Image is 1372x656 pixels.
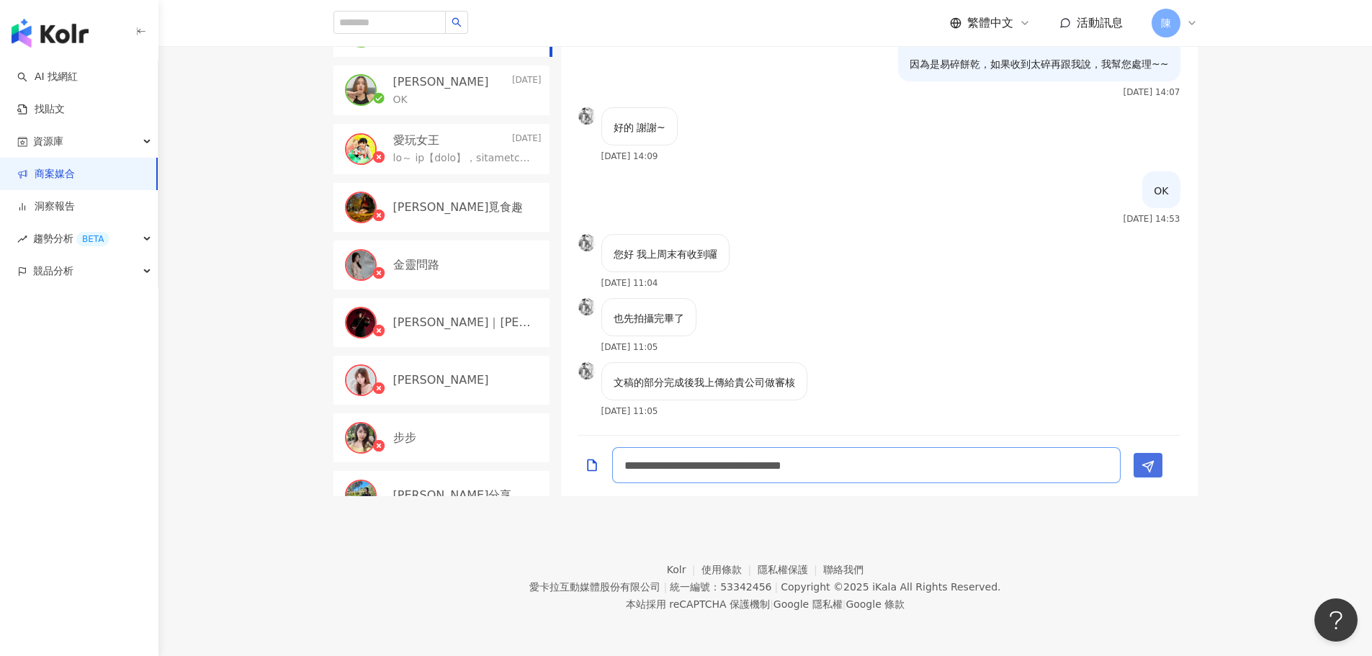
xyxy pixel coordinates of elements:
[1077,16,1123,30] span: 活動訊息
[1314,598,1358,642] iframe: Help Scout Beacon - Open
[1124,87,1180,97] p: [DATE] 14:07
[601,406,658,416] p: [DATE] 11:05
[578,107,596,125] img: KOL Avatar
[910,24,1168,72] p: 收到，這幾天我會將商品寄出。 因為是易碎餅乾，如果收到太碎再跟我說，我幫您處理~~
[774,598,843,610] a: Google 隱私權
[512,132,542,148] p: [DATE]
[614,120,665,135] p: 好的 謝謝~
[578,362,596,379] img: KOL Avatar
[33,125,63,158] span: 資源庫
[601,151,658,161] p: [DATE] 14:09
[578,298,596,315] img: KOL Avatar
[393,132,439,148] p: 愛玩女王
[17,102,65,117] a: 找貼文
[1124,214,1180,224] p: [DATE] 14:53
[1134,453,1162,477] button: Send
[781,581,1000,593] div: Copyright © 2025 All Rights Reserved.
[393,487,512,503] p: [PERSON_NAME]分享
[758,564,824,575] a: 隱私權保護
[12,19,89,48] img: logo
[585,448,599,482] button: Add a file
[967,15,1013,31] span: 繁體中文
[452,17,462,27] span: search
[17,234,27,244] span: rise
[17,199,75,214] a: 洞察報告
[346,366,375,395] img: KOL Avatar
[770,598,774,610] span: |
[614,246,717,262] p: 您好 我上周末有收到囉
[393,74,489,90] p: [PERSON_NAME]
[601,278,658,288] p: [DATE] 11:04
[393,257,439,273] p: 金靈問路
[346,308,375,337] img: KOL Avatar
[17,167,75,181] a: 商案媒合
[578,234,596,251] img: KOL Avatar
[614,310,684,326] p: 也先拍攝完畢了
[393,430,416,446] p: 步步
[601,342,658,352] p: [DATE] 11:05
[846,598,905,610] a: Google 條款
[512,74,542,90] p: [DATE]
[346,135,375,163] img: KOL Avatar
[393,151,536,166] p: lo～ ip【dolo】，sitametcon，adipisci，elitseddoeiu，tempori，utl ! etd ：magna://aliquaeni118.adm/ VE ：qu...
[872,581,897,593] a: iKala
[393,315,539,331] p: [PERSON_NAME]｜[PERSON_NAME]
[33,223,109,255] span: 趨勢分析
[1154,183,1168,199] p: OK
[1161,15,1171,31] span: 陳
[393,93,408,107] p: OK
[17,70,78,84] a: searchAI 找網紅
[346,423,375,452] img: KOL Avatar
[76,232,109,246] div: BETA
[346,251,375,279] img: KOL Avatar
[670,581,771,593] div: 統一編號：53342456
[393,372,489,388] p: [PERSON_NAME]
[346,76,375,104] img: KOL Avatar
[346,481,375,510] img: KOL Avatar
[701,564,758,575] a: 使用條款
[663,581,667,593] span: |
[33,255,73,287] span: 競品分析
[393,199,524,215] p: [PERSON_NAME]覓食趣
[626,596,905,613] span: 本站採用 reCAPTCHA 保護機制
[843,598,846,610] span: |
[529,581,660,593] div: 愛卡拉互動媒體股份有限公司
[774,581,778,593] span: |
[823,564,864,575] a: 聯絡我們
[614,374,795,390] p: 文稿的部分完成後我上傳給貴公司做審核
[667,564,701,575] a: Kolr
[346,193,375,222] img: KOL Avatar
